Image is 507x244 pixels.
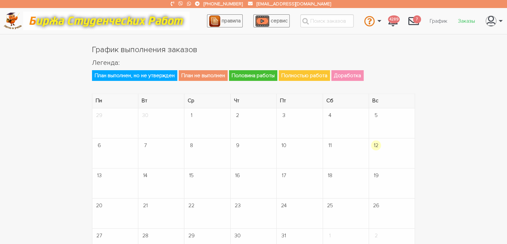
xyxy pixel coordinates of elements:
a: правила [207,14,243,27]
th: Пт [277,94,323,108]
span: 31 [279,231,289,241]
a: Заказы [453,15,480,27]
input: Поиск заказов [300,14,354,27]
span: 15 [186,170,196,180]
span: 20 [94,201,104,211]
span: 8 [186,140,196,150]
span: 24 [279,201,289,211]
span: 7 [140,140,150,150]
span: 5 [371,110,381,120]
a: [PHONE_NUMBER] [204,1,243,7]
span: 1 [325,231,335,241]
a: [EMAIL_ADDRESS][DOMAIN_NAME] [257,1,331,7]
a: 7 [403,12,424,30]
th: Вт [138,94,184,108]
span: Доработка [331,70,364,81]
span: Половина работы [229,70,277,81]
th: Вс [369,94,415,108]
span: 23 [233,201,243,211]
span: 12 [371,140,381,150]
span: 4 [325,110,335,120]
span: 14 [140,170,150,180]
span: 30 [140,110,150,120]
span: 9 [233,140,243,150]
h2: Легенда: [92,58,415,68]
span: 1 [186,110,196,120]
span: 3 [279,110,289,120]
th: Сб [323,94,369,108]
span: 21 [140,201,150,211]
span: 29 [94,110,104,120]
img: play_icon-49f7f135c9dc9a03216cfdbccbe1e3994649169d890fb554cedf0eac35a01ba8.png [255,15,269,27]
img: motto-12e01f5a76059d5f6a28199ef077b1f78e012cfde436ab5cf1d4517935686d32.gif [23,12,190,30]
th: Ср [184,94,230,108]
span: 2 [233,110,243,120]
span: 29 [186,231,196,241]
span: 28 [140,231,150,241]
span: 10 [279,140,289,150]
span: План выполнен, но не утвержден [92,70,177,81]
span: 25 [325,201,335,211]
span: 11 [325,140,335,150]
span: 18 [325,170,335,180]
span: 26 [371,201,381,211]
span: 4289 [388,15,400,24]
h1: График выполнения заказов [92,44,415,55]
span: 13 [94,170,104,180]
span: сервис [271,17,288,24]
th: Пн [92,94,138,108]
span: правила [222,17,241,24]
span: 16 [233,170,243,180]
span: 7 [413,15,421,24]
img: agreement_icon-feca34a61ba7f3d1581b08bc946b2ec1ccb426f67415f344566775c155b7f62c.png [209,15,220,27]
span: План не выполнен [179,70,228,81]
span: 17 [279,170,289,180]
a: График [424,15,453,27]
span: 19 [371,170,381,180]
span: Полностью работа [279,70,330,81]
span: 30 [233,231,243,241]
span: 6 [94,140,104,150]
span: 2 [371,231,381,241]
img: logo-c4363faeb99b52c628a42810ed6dfb4293a56d4e4775eb116515dfe7f33672af.png [4,12,22,29]
span: 22 [186,201,196,211]
a: 4289 [383,12,403,30]
a: сервис [253,14,290,27]
th: Чт [230,94,276,108]
span: 27 [94,231,104,241]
